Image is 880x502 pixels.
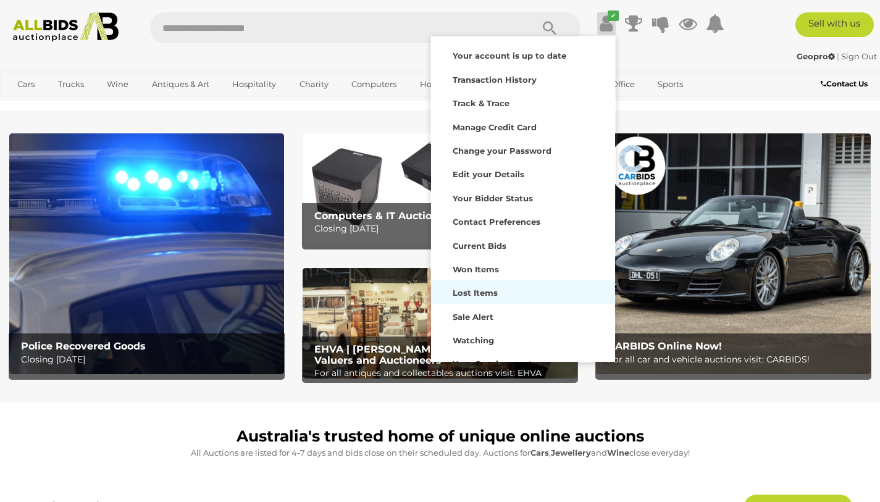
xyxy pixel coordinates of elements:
[431,327,615,351] a: Watching
[431,67,615,90] a: Transaction History
[453,217,540,227] strong: Contact Preferences
[9,133,284,374] a: Police Recovered Goods Police Recovered Goods Closing [DATE]
[314,210,438,222] b: Computers & IT Auction
[453,193,533,203] strong: Your Bidder Status
[303,268,577,378] img: EHVA | Evans Hastings Valuers and Auctioneers
[144,74,217,94] a: Antiques & Art
[303,133,577,243] img: Computers & IT Auction
[431,351,615,374] a: Your Consignments
[821,79,868,88] b: Contact Us
[453,98,509,108] strong: Track & Trace
[21,352,279,367] p: Closing [DATE]
[597,12,616,35] a: ✔
[303,268,577,378] a: EHVA | Evans Hastings Valuers and Auctioneers EHVA | [PERSON_NAME] [PERSON_NAME] Valuers and Auct...
[431,280,615,303] a: Lost Items
[608,352,865,367] p: For all car and vehicle auctions visit: CARBIDS!
[596,133,871,374] img: CARBIDS Online Now!
[431,90,615,114] a: Track & Trace
[431,256,615,280] a: Won Items
[837,51,839,61] span: |
[15,428,865,445] h1: Australia's trusted home of unique online auctions
[551,448,591,458] strong: Jewellery
[431,138,615,161] a: Change your Password
[412,74,472,94] a: Household
[608,10,619,21] i: ✔
[314,343,532,366] b: EHVA | [PERSON_NAME] [PERSON_NAME] Valuers and Auctioneers
[530,448,549,458] strong: Cars
[453,169,524,179] strong: Edit your Details
[431,185,615,209] a: Your Bidder Status
[453,335,494,345] strong: Watching
[453,264,499,274] strong: Won Items
[21,340,146,352] b: Police Recovered Goods
[795,12,874,37] a: Sell with us
[431,161,615,185] a: Edit your Details
[431,209,615,232] a: Contact Preferences
[343,74,404,94] a: Computers
[453,312,493,322] strong: Sale Alert
[453,241,506,251] strong: Current Bids
[821,77,871,91] a: Contact Us
[603,74,643,94] a: Office
[303,133,577,243] a: Computers & IT Auction Computers & IT Auction Closing [DATE]
[841,51,877,61] a: Sign Out
[431,114,615,138] a: Manage Credit Card
[453,146,551,156] strong: Change your Password
[431,304,615,327] a: Sale Alert
[314,366,572,381] p: For all antiques and collectables auctions visit: EHVA
[797,51,837,61] a: Geopro
[314,221,572,236] p: Closing [DATE]
[7,12,125,42] img: Allbids.com.au
[607,448,629,458] strong: Wine
[453,122,537,132] strong: Manage Credit Card
[453,75,537,85] strong: Transaction History
[15,446,865,460] p: All Auctions are listed for 4-7 days and bids close on their scheduled day. Auctions for , and cl...
[519,12,580,43] button: Search
[50,74,92,94] a: Trucks
[797,51,835,61] strong: Geopro
[99,74,136,94] a: Wine
[431,43,615,66] a: Your account is up to date
[9,94,113,115] a: [GEOGRAPHIC_DATA]
[431,233,615,256] a: Current Bids
[9,133,284,374] img: Police Recovered Goods
[608,340,722,352] b: CARBIDS Online Now!
[291,74,337,94] a: Charity
[596,133,871,374] a: CARBIDS Online Now! CARBIDS Online Now! For all car and vehicle auctions visit: CARBIDS!
[453,51,566,61] strong: Your account is up to date
[224,74,284,94] a: Hospitality
[453,359,537,369] strong: Your Consignments
[650,74,691,94] a: Sports
[9,74,43,94] a: Cars
[453,288,498,298] strong: Lost Items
